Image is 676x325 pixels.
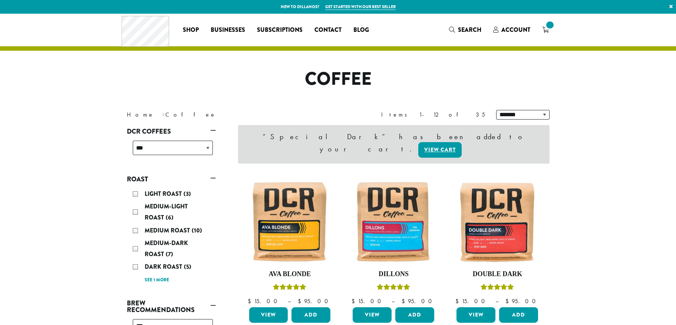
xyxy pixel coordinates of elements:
[455,179,540,304] a: Double DarkRated 4.50 out of 5
[353,26,369,35] span: Blog
[402,297,435,305] bdi: 95.00
[352,297,358,305] span: $
[127,297,216,316] a: Brew Recommendations
[145,190,184,198] span: Light Roast
[145,277,169,284] a: See 1 more
[162,108,165,119] span: ›
[353,307,392,323] a: View
[351,270,436,278] h4: Dillons
[127,110,327,119] nav: Breadcrumb
[127,138,216,164] div: DCR Coffees
[211,26,245,35] span: Businesses
[145,239,188,258] span: Medium-Dark Roast
[121,68,555,90] h1: Coffee
[377,283,410,294] div: Rated 5.00 out of 5
[325,4,396,10] a: Get started with our best seller
[127,111,154,118] a: Home
[392,297,395,305] span: –
[166,250,173,258] span: (7)
[166,213,174,222] span: (6)
[248,297,254,305] span: $
[291,307,330,323] button: Add
[499,307,538,323] button: Add
[247,179,333,304] a: Ava BlondeRated 5.00 out of 5
[443,24,487,36] a: Search
[184,262,191,271] span: (5)
[505,297,512,305] span: $
[418,142,462,158] a: View cart
[456,307,495,323] a: View
[395,307,434,323] button: Add
[314,26,342,35] span: Contact
[145,262,184,271] span: Dark Roast
[184,190,191,198] span: (3)
[351,179,436,264] img: Dillons-12oz-300x300.jpg
[455,270,540,278] h4: Double Dark
[127,173,216,185] a: Roast
[257,26,303,35] span: Subscriptions
[298,297,304,305] span: $
[183,26,199,35] span: Shop
[505,297,539,305] bdi: 95.00
[273,283,306,294] div: Rated 5.00 out of 5
[192,226,202,235] span: (10)
[455,179,540,264] img: Double-Dark-12oz-300x300.jpg
[455,297,462,305] span: $
[145,202,188,222] span: Medium-Light Roast
[145,226,192,235] span: Medium Roast
[501,26,530,34] span: Account
[288,297,291,305] span: –
[248,297,281,305] bdi: 15.00
[352,297,385,305] bdi: 15.00
[458,26,481,34] span: Search
[249,307,288,323] a: View
[351,179,436,304] a: DillonsRated 5.00 out of 5
[177,24,205,36] a: Shop
[455,297,488,305] bdi: 15.00
[495,297,498,305] span: –
[247,179,332,264] img: Ava-Blonde-12oz-1-300x300.jpg
[238,125,550,164] div: “Special Dark” has been added to your cart.
[402,297,408,305] span: $
[381,110,485,119] div: Items 1-12 of 35
[481,283,514,294] div: Rated 4.50 out of 5
[127,185,216,288] div: Roast
[247,270,333,278] h4: Ava Blonde
[298,297,332,305] bdi: 95.00
[127,125,216,138] a: DCR Coffees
